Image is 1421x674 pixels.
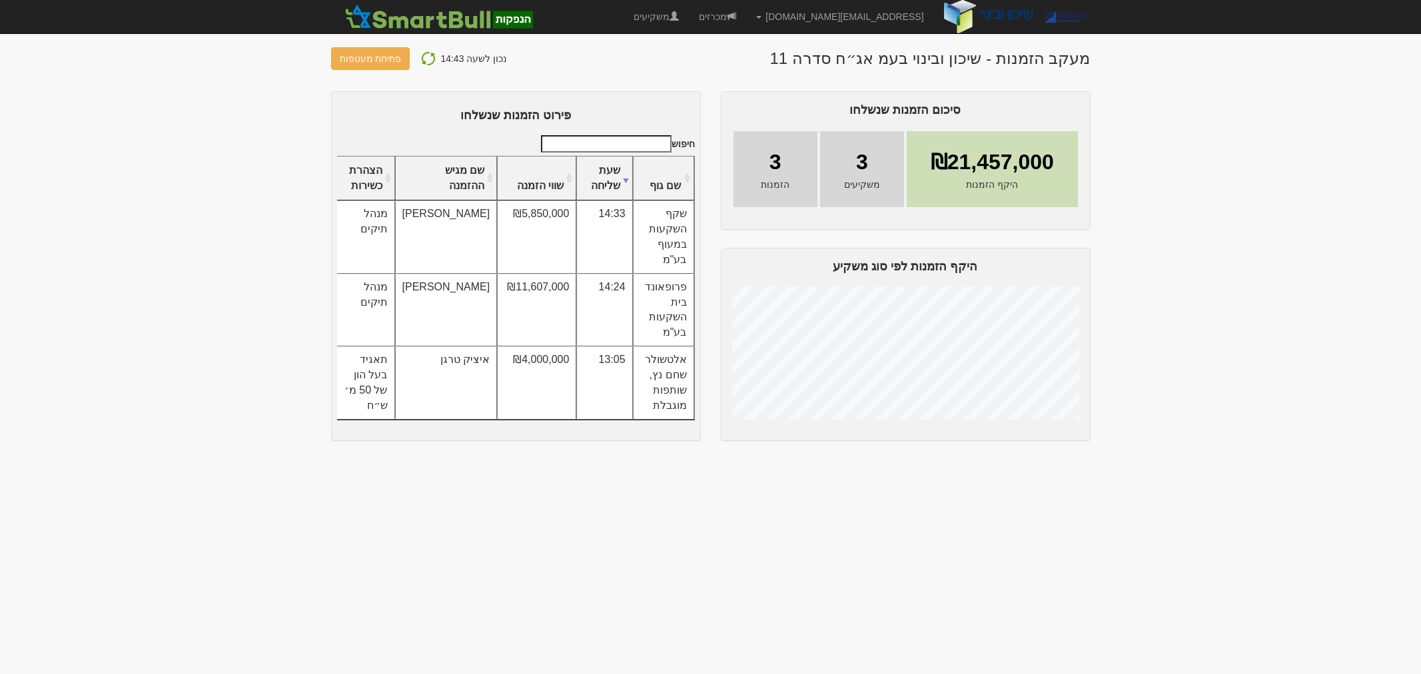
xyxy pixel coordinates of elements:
[849,103,961,117] span: סיכום הזמנות שנשלחו
[856,147,868,178] span: 3
[633,157,694,201] th: שם גוף : activate to sort column ascending
[844,178,880,191] span: משקיעים
[536,135,695,153] label: חיפוש
[633,200,694,273] td: שקף השקעות במעוף בע"מ
[497,157,576,201] th: שווי הזמנה : activate to sort column ascending
[395,157,498,201] th: שם מגיש ההזמנה : activate to sort column ascending
[576,274,632,346] td: 14:24
[769,50,1090,67] h1: מעקב הזמנות - שיכון ובינוי בעמ אג״ח סדרה 11
[460,109,571,122] span: פירוט הזמנות שנשלחו
[833,260,977,273] span: היקף הזמנות לפי סוג משקיע
[761,178,789,191] span: הזמנות
[931,147,1054,178] span: ₪21,457,000
[497,346,576,419] td: ₪4,000,000
[360,208,388,234] span: מנהל תיקים
[633,274,694,346] td: פרופאונד בית השקעות בע"מ
[769,147,781,178] span: 3
[576,157,632,201] th: שעת שליחה : activate to sort column ascending
[966,178,1018,191] span: היקף הזמנות
[576,200,632,273] td: 14:33
[497,200,576,273] td: ₪5,850,000
[420,51,436,67] img: refresh-icon.png
[395,346,498,419] td: איציק טרגן
[395,200,498,273] td: [PERSON_NAME]
[395,274,498,346] td: [PERSON_NAME]
[576,346,632,419] td: 13:05
[341,3,537,30] img: SmartBull Logo
[497,274,576,346] td: ₪11,607,000
[331,47,410,70] button: פתיחת מעטפות
[633,346,694,419] td: אלטשולר שחם נץ, שותפות מוגבלת
[440,50,507,67] p: נכון לשעה 14:43
[360,281,388,308] span: מנהל תיקים
[336,157,395,201] th: הצהרת כשירות : activate to sort column ascending
[344,354,388,411] span: תאגיד בעל הון של 50 מ׳ ש״ח
[541,135,672,153] input: חיפוש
